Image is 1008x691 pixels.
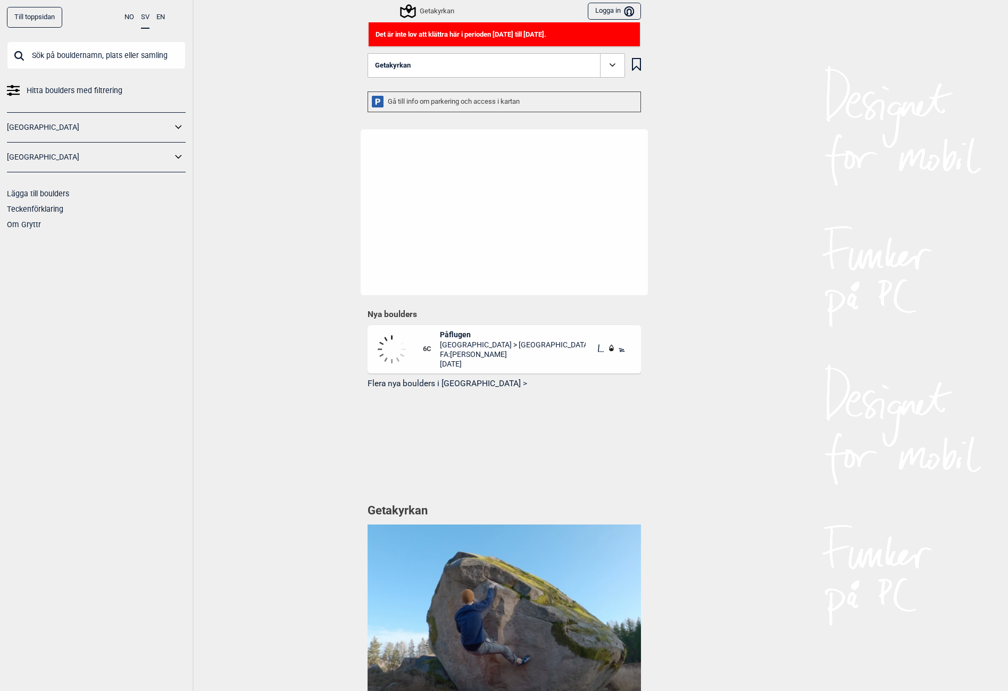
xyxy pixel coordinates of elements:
[375,62,411,70] span: Getakyrkan
[368,503,641,519] h1: Getakyrkan
[7,189,69,198] a: Lägga till boulders
[124,7,134,28] button: NO
[368,376,641,392] button: Flera nya boulders i [GEOGRAPHIC_DATA] >
[7,120,172,135] a: [GEOGRAPHIC_DATA]
[7,149,172,165] a: [GEOGRAPHIC_DATA]
[368,309,641,320] h1: Nya boulders
[368,53,625,78] button: Getakyrkan
[7,41,186,69] input: Sök på bouldernamn, plats eller samling
[423,345,440,354] span: 6C
[376,29,633,40] p: Det är inte lov att klättra här i perioden [DATE] till [DATE].
[402,5,454,18] div: Getakyrkan
[141,7,149,29] button: SV
[7,205,63,213] a: Teckenförklaring
[440,359,586,369] span: [DATE]
[440,330,586,339] span: Påflugen
[156,7,165,28] button: EN
[7,83,186,98] a: Hitta boulders med filtrering
[368,325,641,373] div: 6CPåflugen[GEOGRAPHIC_DATA] > [GEOGRAPHIC_DATA]FA:[PERSON_NAME][DATE]
[7,220,41,229] a: Om Gryttr
[588,3,640,20] button: Logga in
[368,91,641,112] div: Gå till info om parkering och access i kartan
[440,349,586,359] span: FA: [PERSON_NAME]
[440,340,586,349] span: [GEOGRAPHIC_DATA] > [GEOGRAPHIC_DATA]
[27,83,122,98] span: Hitta boulders med filtrering
[7,7,62,28] a: Till toppsidan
